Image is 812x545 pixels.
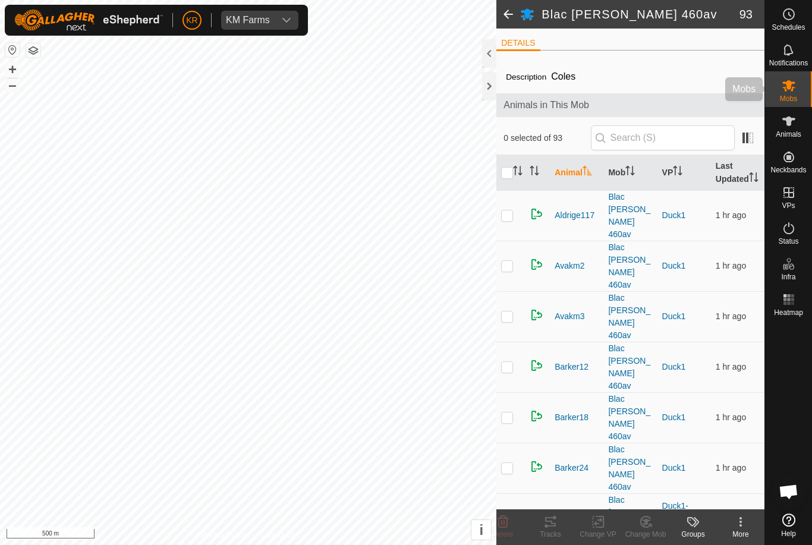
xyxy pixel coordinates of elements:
[608,292,652,342] div: Blac [PERSON_NAME] 460av
[662,501,688,524] a: Duck1-VP004
[555,411,588,424] span: Barker18
[530,207,544,221] img: returning on
[506,73,546,81] label: Description
[657,155,711,191] th: VP
[749,174,759,184] p-sorticon: Activate to sort
[716,362,746,371] span: 9 Sep 2025 at 12:18 pm
[622,529,669,540] div: Change Mob
[202,530,246,540] a: Privacy Policy
[555,361,588,373] span: Barker12
[546,67,580,86] span: Coles
[774,309,803,316] span: Heatmap
[608,443,652,493] div: Blac [PERSON_NAME] 460av
[503,98,757,112] span: Animals in This Mob
[574,529,622,540] div: Change VP
[608,342,652,392] div: Blac [PERSON_NAME] 460av
[608,191,652,241] div: Blac [PERSON_NAME] 460av
[221,11,275,30] span: KM Farms
[608,494,652,544] div: Blac [PERSON_NAME] 460av
[662,210,686,220] a: Duck1
[226,15,270,25] div: KM Farms
[711,155,764,191] th: Last Updated
[662,362,686,371] a: Duck1
[555,260,584,272] span: Avakm2
[669,529,717,540] div: Groups
[782,202,795,209] span: VPs
[583,168,592,177] p-sorticon: Activate to sort
[778,238,798,245] span: Status
[776,131,801,138] span: Animals
[26,43,40,58] button: Map Layers
[530,168,539,177] p-sorticon: Activate to sort
[772,24,805,31] span: Schedules
[503,132,590,144] span: 0 selected of 93
[625,168,635,177] p-sorticon: Activate to sort
[739,5,753,23] span: 93
[275,11,298,30] div: dropdown trigger
[530,257,544,272] img: returning on
[493,530,514,538] span: Delete
[765,509,812,542] a: Help
[771,474,807,509] div: Open chat
[479,522,483,538] span: i
[716,210,746,220] span: 9 Sep 2025 at 12:17 pm
[555,462,588,474] span: Barker24
[496,37,540,51] li: DETAILS
[716,261,746,270] span: 9 Sep 2025 at 12:17 pm
[260,530,295,540] a: Contact Us
[673,168,682,177] p-sorticon: Activate to sort
[608,393,652,443] div: Blac [PERSON_NAME] 460av
[716,412,746,422] span: 9 Sep 2025 at 12:18 pm
[550,155,603,191] th: Animal
[555,209,594,222] span: Aldrige117
[527,529,574,540] div: Tracks
[662,412,686,422] a: Duck1
[662,463,686,472] a: Duck1
[603,155,657,191] th: Mob
[530,308,544,322] img: returning on
[513,168,523,177] p-sorticon: Activate to sort
[186,14,197,27] span: KR
[769,59,808,67] span: Notifications
[14,10,163,31] img: Gallagher Logo
[555,310,584,323] span: Avakm3
[5,78,20,92] button: –
[471,520,491,540] button: i
[770,166,806,174] span: Neckbands
[716,463,746,472] span: 9 Sep 2025 at 12:18 pm
[530,459,544,474] img: returning on
[780,95,797,102] span: Mobs
[716,311,746,321] span: 9 Sep 2025 at 12:17 pm
[530,358,544,373] img: returning on
[530,409,544,423] img: returning on
[608,241,652,291] div: Blac [PERSON_NAME] 460av
[5,43,20,57] button: Reset Map
[781,273,795,281] span: Infra
[5,62,20,77] button: +
[542,7,739,21] h2: Blac [PERSON_NAME] 460av
[662,311,686,321] a: Duck1
[717,529,764,540] div: More
[662,261,686,270] a: Duck1
[781,530,796,537] span: Help
[591,125,735,150] input: Search (S)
